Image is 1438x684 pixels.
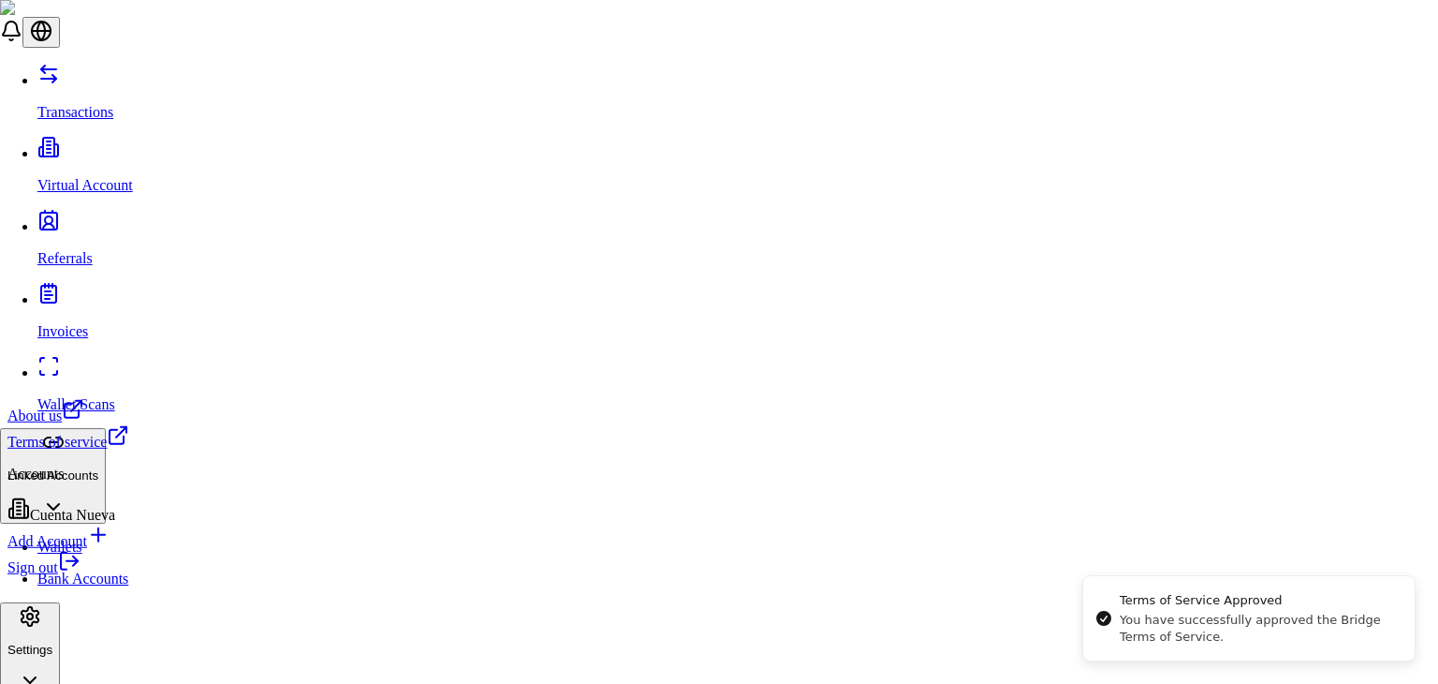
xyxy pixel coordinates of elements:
[7,424,129,451] a: Terms of service
[7,398,129,424] a: About us
[7,524,129,550] a: Add Account
[7,559,81,575] a: Sign out
[7,466,129,483] p: Accounts
[7,498,129,524] div: Cuenta Nueva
